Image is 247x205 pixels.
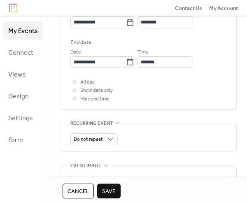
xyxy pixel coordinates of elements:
span: Form [8,134,23,147]
span: Settings [8,112,33,125]
span: Cancel [68,187,89,196]
a: Form [3,131,43,149]
span: Design [8,90,29,103]
a: Settings [3,109,43,127]
span: All day [80,78,95,86]
span: Connect [8,47,33,59]
a: Design [3,87,43,105]
span: Time [137,48,148,56]
a: Contact Us [175,4,202,12]
button: Cancel [63,184,94,198]
span: Date [70,48,81,56]
a: My Events [3,22,43,40]
span: Save [102,187,116,196]
button: Save [97,184,121,198]
span: Do not repeat [74,135,103,144]
a: Connect [3,44,43,61]
img: logo [9,3,17,12]
span: Recurring event [70,119,113,128]
span: Views [8,68,26,81]
div: ; [70,176,93,199]
div: End date [70,38,91,47]
a: My Account [209,4,238,12]
span: Event image [70,161,101,170]
span: Hide end time [80,95,110,103]
a: Views [3,65,43,83]
span: Show date only [80,86,113,95]
span: My Events [8,25,38,37]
